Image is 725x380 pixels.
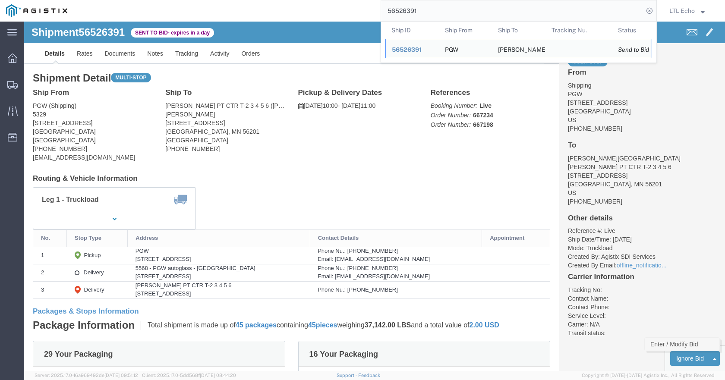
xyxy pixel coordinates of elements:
span: [DATE] 08:44:20 [200,373,236,378]
span: Copyright © [DATE]-[DATE] Agistix Inc., All Rights Reserved [582,372,715,379]
div: 56526391 [392,45,433,54]
iframe: FS Legacy Container [24,22,725,371]
input: Search for shipment number, reference number [381,0,643,21]
th: Ship From [439,22,492,39]
span: Client: 2025.17.0-5dd568f [142,373,236,378]
th: Status [612,22,652,39]
a: Feedback [358,373,380,378]
span: LTL Echo [669,6,695,16]
a: Support [337,373,358,378]
th: Ship ID [385,22,439,39]
img: logo [6,4,67,17]
th: Tracking Nu. [545,22,612,39]
div: MILLS PT CTR T-2 3 4 5 6 [498,39,539,58]
table: Search Results [385,22,656,63]
th: Ship To [492,22,545,39]
div: PGW [445,39,458,58]
button: LTL Echo [669,6,713,16]
span: 56526391 [392,46,422,53]
span: [DATE] 09:51:12 [104,373,138,378]
div: Send to Bid [618,45,646,54]
span: Server: 2025.17.0-16a969492de [35,373,138,378]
